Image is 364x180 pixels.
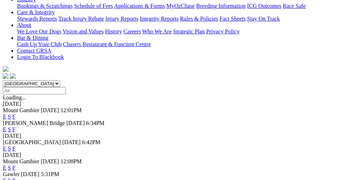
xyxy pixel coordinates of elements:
div: [DATE] [3,101,361,107]
span: Mount Gambier [3,158,39,164]
a: E [3,165,6,171]
a: E [3,126,6,132]
a: Who We Are [142,28,172,34]
a: Stay On Track [247,16,280,22]
a: S [8,165,11,171]
div: Care & Integrity [17,16,361,22]
a: Bookings & Scratchings [17,3,73,9]
a: Cash Up Your Club [17,41,61,47]
span: [DATE] [41,158,59,164]
span: 5:31PM [41,171,59,177]
a: Rules & Policies [180,16,218,22]
a: Login To Blackbook [17,54,64,60]
img: facebook.svg [3,73,9,79]
a: ICG Outcomes [247,3,281,9]
a: MyOzChase [166,3,195,9]
a: F [12,114,16,120]
a: Careers [123,28,141,34]
a: Contact GRSA [17,48,51,54]
div: Industry [17,3,361,9]
div: [DATE] [3,133,361,139]
a: Fact Sheets [220,16,246,22]
a: Track Injury Rebate [58,16,104,22]
span: Loading... [3,94,26,100]
a: Applications & Forms [114,3,165,9]
div: [DATE] [3,152,361,158]
a: Schedule of Fees [74,3,113,9]
img: twitter.svg [10,73,16,79]
span: [DATE] [41,107,59,113]
input: Select date [3,87,66,94]
span: [DATE] [21,171,39,177]
a: F [12,165,16,171]
span: 12:08PM [60,158,82,164]
a: History [105,28,122,34]
span: [DATE] [66,120,85,126]
a: Vision and Values [63,28,103,34]
a: Chasers Restaurant & Function Centre [63,41,151,47]
a: E [3,114,6,120]
span: [DATE] [62,139,81,145]
a: Care & Integrity [17,9,55,15]
span: Gawler [3,171,20,177]
a: Breeding Information [196,3,246,9]
a: About [17,22,31,28]
div: Bar & Dining [17,41,361,48]
div: About [17,28,361,35]
span: 6:42PM [82,139,101,145]
a: S [8,146,11,152]
a: Strategic Plan [173,28,205,34]
span: Mount Gambier [3,107,39,113]
img: logo-grsa-white.png [3,66,9,72]
a: Race Safe [283,3,305,9]
a: F [12,146,16,152]
a: S [8,126,11,132]
a: Stewards Reports [17,16,57,22]
a: Privacy Policy [206,28,240,34]
a: Injury Reports [105,16,138,22]
a: F [12,126,16,132]
span: [GEOGRAPHIC_DATA] [3,139,61,145]
span: 6:34PM [86,120,105,126]
a: Integrity Reports [140,16,178,22]
a: S [8,114,11,120]
a: Bar & Dining [17,35,48,41]
a: E [3,146,6,152]
span: [PERSON_NAME] Bridge [3,120,65,126]
span: 12:01PM [60,107,82,113]
a: We Love Our Dogs [17,28,61,34]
